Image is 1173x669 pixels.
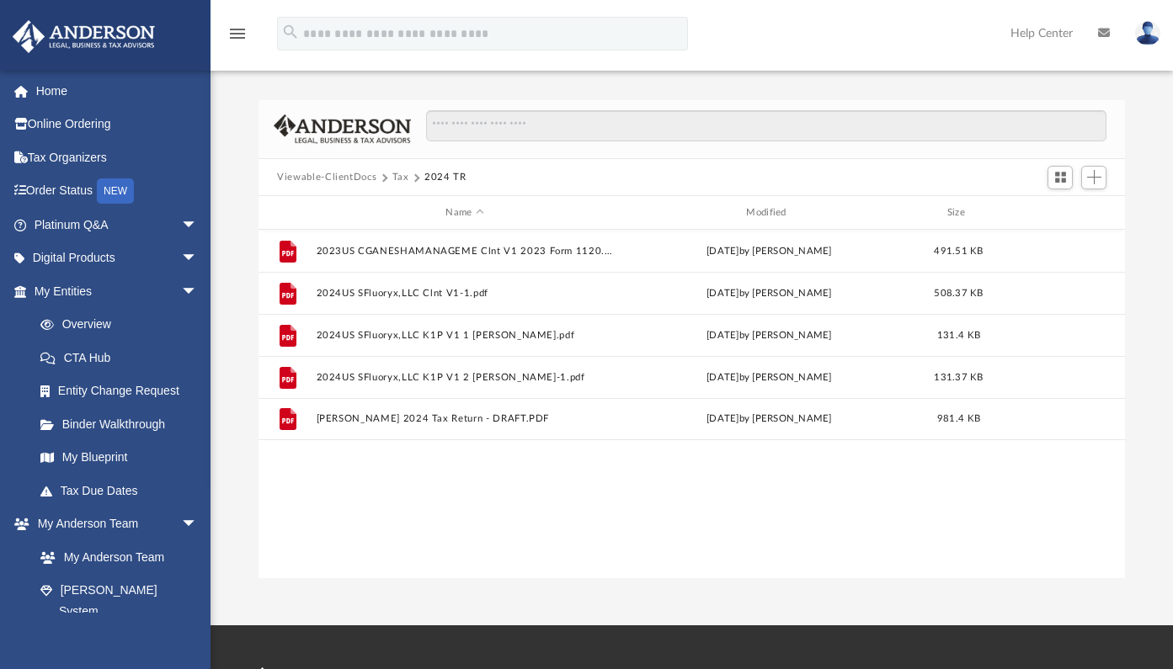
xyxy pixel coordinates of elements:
[8,20,160,53] img: Anderson Advisors Platinum Portal
[937,331,980,340] span: 131.4 KB
[621,411,918,427] div: by [PERSON_NAME]
[12,108,223,141] a: Online Ordering
[12,507,215,541] a: My Anderson Teamarrow_drop_down
[937,414,980,423] span: 981.4 KB
[621,286,918,301] div: by [PERSON_NAME]
[24,374,223,408] a: Entity Change Request
[934,247,983,256] span: 491.51 KB
[181,507,215,542] span: arrow_drop_down
[621,328,918,343] div: by [PERSON_NAME]
[424,170,467,185] button: 2024 TR
[181,242,215,276] span: arrow_drop_down
[12,74,223,108] a: Home
[1081,166,1106,189] button: Add
[1135,21,1160,45] img: User Pic
[317,414,614,425] button: [PERSON_NAME] 2024 Tax Return - DRAFT.PDF
[281,23,300,41] i: search
[181,208,215,242] span: arrow_drop_down
[706,373,739,382] span: [DATE]
[706,414,739,423] span: [DATE]
[621,205,918,220] div: Modified
[227,24,248,44] i: menu
[934,373,983,382] span: 131.37 KB
[24,474,223,507] a: Tax Due Dates
[24,574,215,628] a: [PERSON_NAME] System
[24,441,215,475] a: My Blueprint
[621,244,918,259] div: by [PERSON_NAME]
[317,288,614,299] button: 2024US SFluoryx,LLC Clnt V1-1.pdf
[24,407,223,441] a: Binder Walkthrough
[426,110,1106,142] input: Search files and folders
[706,331,739,340] span: [DATE]
[277,170,376,185] button: Viewable-ClientDocs
[97,178,134,204] div: NEW
[24,341,223,374] a: CTA Hub
[621,370,918,385] div: by [PERSON_NAME]
[1048,166,1073,189] button: Switch to Grid View
[227,32,248,44] a: menu
[12,242,223,275] a: Digital Productsarrow_drop_down
[706,247,739,256] span: [DATE]
[317,246,614,257] button: 2023US CGANESHAMANAGEME Clnt V1 2023 Form 1120.pdf
[12,174,223,209] a: Order StatusNEW
[316,205,613,220] div: Name
[317,330,614,341] button: 2024US SFluoryx,LLC K1P V1 1 [PERSON_NAME].pdf
[392,170,409,185] button: Tax
[12,208,223,242] a: Platinum Q&Aarrow_drop_down
[24,540,206,574] a: My Anderson Team
[706,289,739,298] span: [DATE]
[925,205,993,220] div: Size
[12,274,223,308] a: My Entitiesarrow_drop_down
[317,372,614,383] button: 2024US SFluoryx,LLC K1P V1 2 [PERSON_NAME]-1.pdf
[1000,205,1117,220] div: id
[259,230,1125,578] div: grid
[24,308,223,342] a: Overview
[12,141,223,174] a: Tax Organizers
[181,274,215,309] span: arrow_drop_down
[934,289,983,298] span: 508.37 KB
[266,205,308,220] div: id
